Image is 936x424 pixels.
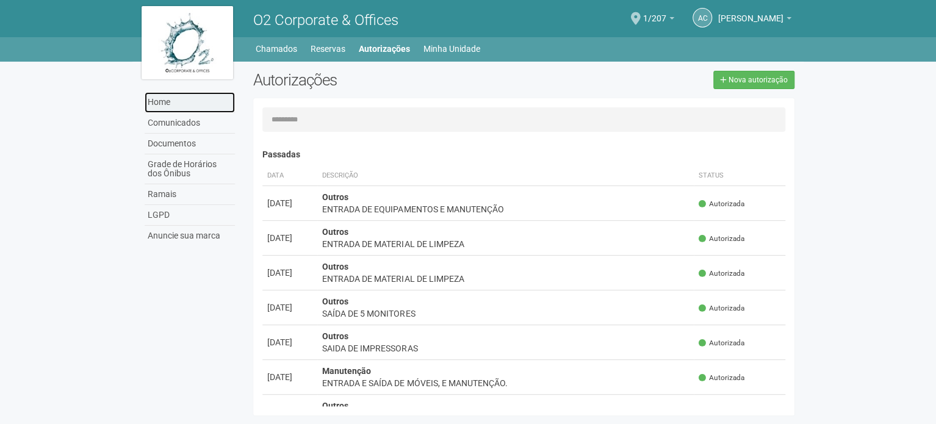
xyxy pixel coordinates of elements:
[718,2,783,23] span: Andréa Cunha
[322,342,689,354] div: SAIDA DE IMPRESSORAS
[322,401,348,411] strong: Outros
[322,307,689,320] div: SAÍDA DE 5 MONITORES
[643,15,674,25] a: 1/207
[145,205,235,226] a: LGPD
[311,40,345,57] a: Reservas
[699,338,744,348] span: Autorizada
[718,15,791,25] a: [PERSON_NAME]
[267,197,312,209] div: [DATE]
[322,192,348,202] strong: Outros
[262,166,317,186] th: Data
[423,40,480,57] a: Minha Unidade
[694,166,785,186] th: Status
[262,150,785,159] h4: Passadas
[322,377,689,389] div: ENTRADA E SAÍDA DE MÓVEIS, E MANUTENÇÃO.
[267,232,312,244] div: [DATE]
[693,8,712,27] a: AC
[322,273,689,285] div: ENTRADA DE MATERIAL DE LIMPEZA
[699,234,744,244] span: Autorizada
[145,113,235,134] a: Comunicados
[267,406,312,418] div: [DATE]
[145,92,235,113] a: Home
[729,76,788,84] span: Nova autorização
[322,366,371,376] strong: Manutenção
[699,373,744,383] span: Autorizada
[267,336,312,348] div: [DATE]
[256,40,297,57] a: Chamados
[322,238,689,250] div: ENTRADA DE MATERIAL DE LIMPEZA
[322,262,348,271] strong: Outros
[322,203,689,215] div: ENTRADA DE EQUIPAMENTOS E MANUTENÇÃO
[267,301,312,314] div: [DATE]
[145,226,235,246] a: Anuncie sua marca
[322,331,348,341] strong: Outros
[359,40,410,57] a: Autorizações
[713,71,794,89] a: Nova autorização
[322,296,348,306] strong: Outros
[253,12,398,29] span: O2 Corporate & Offices
[322,227,348,237] strong: Outros
[145,134,235,154] a: Documentos
[699,199,744,209] span: Autorizada
[317,166,694,186] th: Descrição
[145,184,235,205] a: Ramais
[699,268,744,279] span: Autorizada
[267,267,312,279] div: [DATE]
[643,2,666,23] span: 1/207
[699,303,744,314] span: Autorizada
[267,371,312,383] div: [DATE]
[145,154,235,184] a: Grade de Horários dos Ônibus
[253,71,514,89] h2: Autorizações
[142,6,233,79] img: logo.jpg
